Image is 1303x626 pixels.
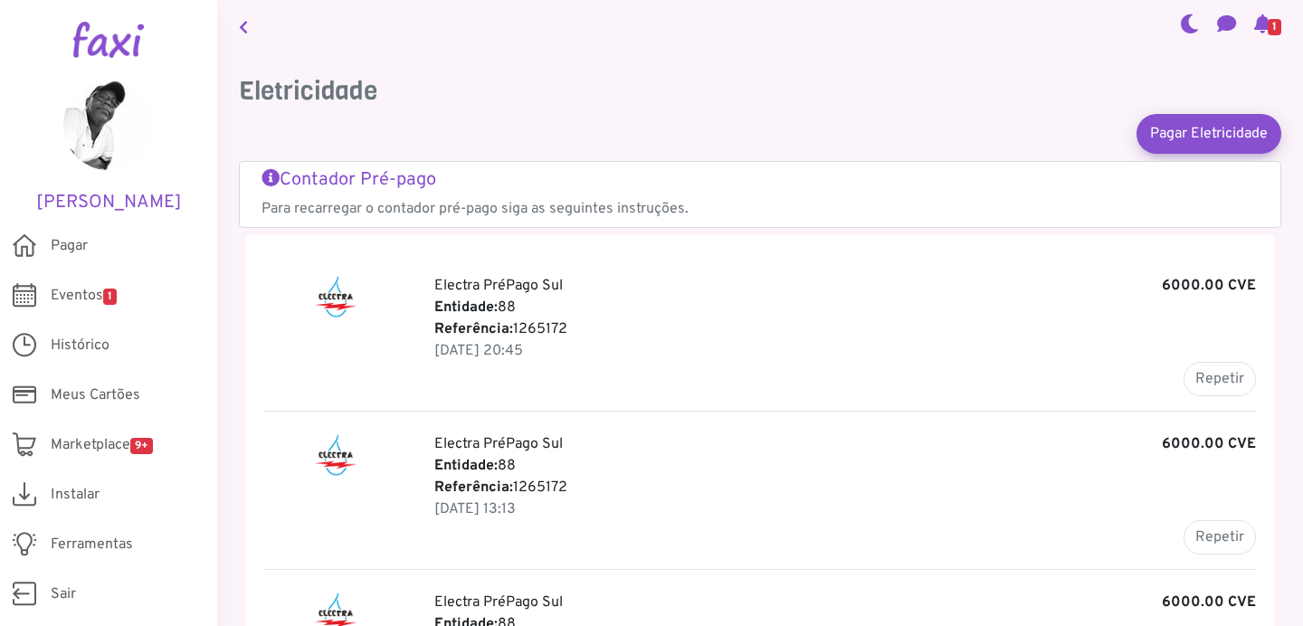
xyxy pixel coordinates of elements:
[434,479,513,497] b: Referência:
[434,455,1256,477] p: 88
[51,335,109,356] span: Histórico
[434,340,1256,362] p: 15 Sep 2025, 21:45
[1162,433,1256,455] b: 6000.00 CVE
[434,318,1256,340] p: 1265172
[51,583,76,605] span: Sair
[103,289,117,305] span: 1
[1184,362,1256,396] button: Repetir
[51,235,88,257] span: Pagar
[51,484,100,506] span: Instalar
[434,320,513,338] b: Referência:
[51,384,140,406] span: Meus Cartões
[1162,275,1256,297] b: 6000.00 CVE
[1162,592,1256,613] b: 6000.00 CVE
[51,534,133,555] span: Ferramentas
[1137,114,1281,154] a: Pagar Eletricidade
[262,169,1259,220] a: Contador Pré-pago Para recarregar o contador pré-pago siga as seguintes instruções.
[239,76,1281,107] h3: Eletricidade
[27,80,190,213] a: [PERSON_NAME]
[51,434,153,456] span: Marketplace
[262,169,1259,191] h5: Contador Pré-pago
[262,198,1259,220] p: Para recarregar o contador pré-pago siga as seguintes instruções.
[434,457,498,475] b: Entidade:
[434,592,1256,613] p: Electra PréPago Sul
[130,438,153,454] span: 9+
[313,275,359,318] img: Electra PréPago Sul
[434,299,498,317] b: Entidade:
[27,192,190,213] h5: [PERSON_NAME]
[434,498,1256,520] p: 28 Aug 2025, 14:13
[313,433,359,477] img: Electra PréPago Sul
[1184,520,1256,555] button: Repetir
[434,275,1256,297] p: Electra PréPago Sul
[1268,19,1281,35] span: 1
[434,433,1256,455] p: Electra PréPago Sul
[434,297,1256,318] p: 88
[51,285,117,307] span: Eventos
[434,477,1256,498] p: 1265172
